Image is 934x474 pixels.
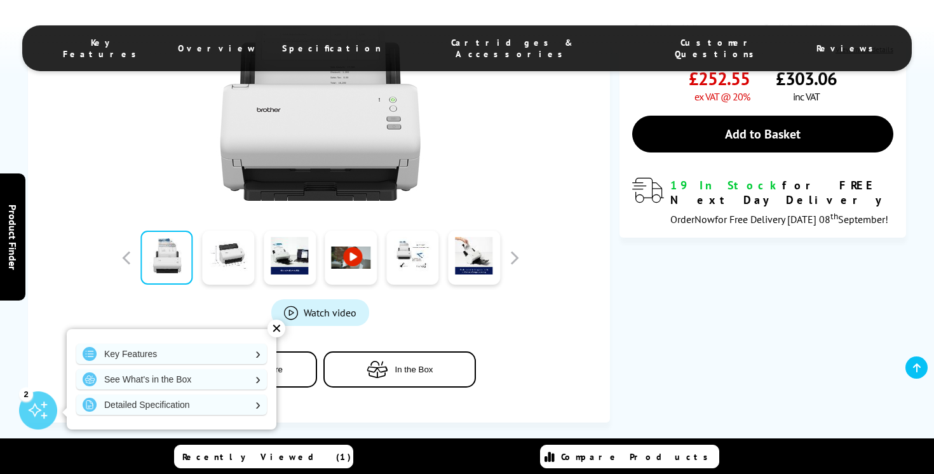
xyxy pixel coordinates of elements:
[178,43,257,54] span: Overview
[793,90,820,103] span: inc VAT
[304,306,356,319] span: Watch video
[76,369,267,389] a: See What's in the Box
[395,365,433,374] span: In the Box
[271,299,369,326] a: Product_All_Videos
[19,387,33,401] div: 2
[776,67,837,90] span: £303.06
[632,178,893,225] div: modal_delivery
[816,43,880,54] span: Reviews
[670,178,893,207] div: for FREE Next Day Delivery
[694,213,715,226] span: Now
[694,90,750,103] span: ex VAT @ 20%
[76,344,267,364] a: Key Features
[6,205,19,270] span: Product Finder
[670,213,888,226] span: Order for Free Delivery [DATE] 08 September!
[632,116,893,152] a: Add to Basket
[670,178,782,193] span: 19 In Stock
[689,67,750,90] span: £252.55
[830,210,838,222] sup: th
[76,395,267,415] a: Detailed Specification
[644,37,791,60] span: Customer Questions
[323,351,476,388] button: In the Box
[174,445,353,468] a: Recently Viewed (1)
[54,37,152,60] span: Key Features
[561,451,715,463] span: Compare Products
[407,37,619,60] span: Cartridges & Accessories
[282,43,381,54] span: Specification
[267,320,285,337] div: ✕
[182,451,351,463] span: Recently Viewed (1)
[540,445,719,468] a: Compare Products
